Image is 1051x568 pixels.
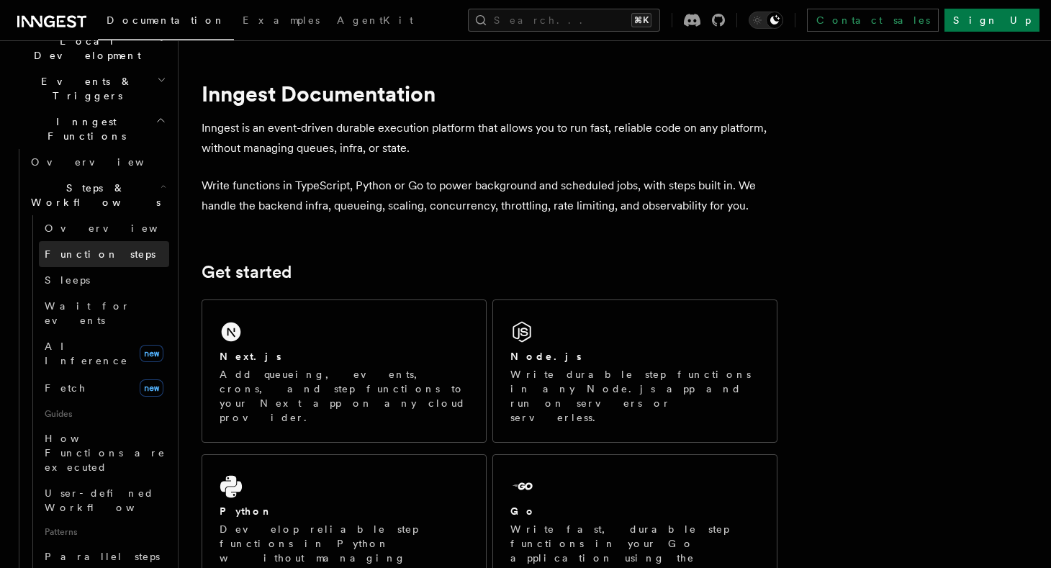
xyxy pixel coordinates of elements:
span: AI Inference [45,341,128,366]
a: Get started [202,262,292,282]
a: How Functions are executed [39,425,169,480]
h2: Python [220,504,273,518]
a: Function steps [39,241,169,267]
p: Write durable step functions in any Node.js app and run on servers or serverless. [510,367,759,425]
a: Sign Up [944,9,1039,32]
span: Function steps [45,248,155,260]
p: Add queueing, events, crons, and step functions to your Next app on any cloud provider. [220,367,469,425]
kbd: ⌘K [631,13,651,27]
a: Overview [39,215,169,241]
span: Parallel steps [45,551,160,562]
span: Wait for events [45,300,130,326]
span: Events & Triggers [12,74,157,103]
button: Events & Triggers [12,68,169,109]
a: Contact sales [807,9,939,32]
button: Local Development [12,28,169,68]
p: Inngest is an event-driven durable execution platform that allows you to run fast, reliable code ... [202,118,777,158]
span: Local Development [12,34,157,63]
span: AgentKit [337,14,413,26]
a: Node.jsWrite durable step functions in any Node.js app and run on servers or serverless. [492,299,777,443]
span: new [140,379,163,397]
h2: Node.js [510,349,582,364]
a: Sleeps [39,267,169,293]
a: Overview [25,149,169,175]
a: User-defined Workflows [39,480,169,520]
span: Documentation [107,14,225,26]
a: Documentation [98,4,234,40]
span: Examples [243,14,320,26]
span: Patterns [39,520,169,544]
span: Sleeps [45,274,90,286]
button: Toggle dark mode [749,12,783,29]
h2: Next.js [220,349,281,364]
span: Steps & Workflows [25,181,161,209]
a: Next.jsAdd queueing, events, crons, and step functions to your Next app on any cloud provider. [202,299,487,443]
span: Guides [39,402,169,425]
p: Write functions in TypeScript, Python or Go to power background and scheduled jobs, with steps bu... [202,176,777,216]
span: Inngest Functions [12,114,155,143]
a: AgentKit [328,4,422,39]
h1: Inngest Documentation [202,81,777,107]
button: Inngest Functions [12,109,169,149]
h2: Go [510,504,536,518]
button: Search...⌘K [468,9,660,32]
span: Overview [45,222,193,234]
a: AI Inferencenew [39,333,169,374]
a: Wait for events [39,293,169,333]
span: Fetch [45,382,86,394]
span: Overview [31,156,179,168]
span: new [140,345,163,362]
a: Fetchnew [39,374,169,402]
button: Steps & Workflows [25,175,169,215]
span: How Functions are executed [45,433,166,473]
a: Examples [234,4,328,39]
span: User-defined Workflows [45,487,174,513]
